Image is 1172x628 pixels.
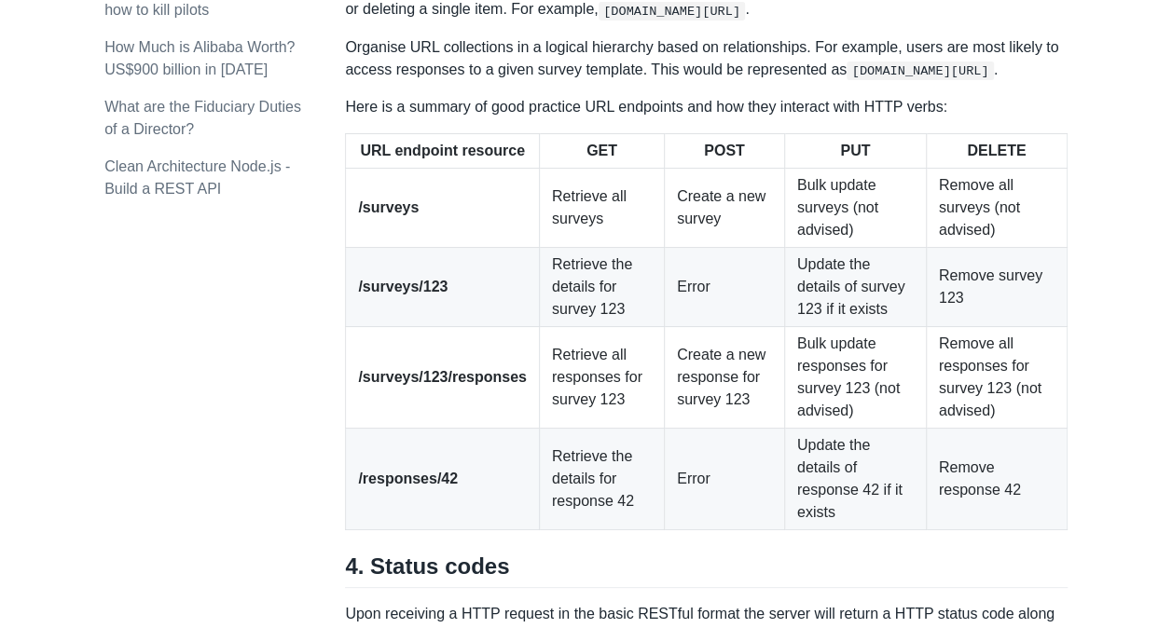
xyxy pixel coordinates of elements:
[665,248,785,327] td: Error
[358,471,458,486] strong: /responses/42
[345,96,1068,118] p: Here is a summary of good practice URL endpoints and how they interact with HTTP verbs:
[539,134,664,169] th: GET
[784,327,926,429] td: Bulk update responses for survey 123 (not advised)
[539,429,664,530] td: Retrieve the details for response 42
[926,248,1067,327] td: Remove survey 123
[926,134,1067,169] th: DELETE
[784,248,926,327] td: Update the details of survey 123 if it exists
[345,36,1068,81] p: Organise URL collections in a logical hierarchy based on relationships. For example, users are mo...
[104,158,290,197] a: Clean Architecture Node.js - Build a REST API
[665,169,785,248] td: Create a new survey
[346,134,540,169] th: URL endpoint resource
[358,199,419,215] strong: /surveys
[104,39,295,77] a: How Much is Alibaba Worth? US$900 billion in [DATE]
[539,248,664,327] td: Retrieve the details for survey 123
[926,327,1067,429] td: Remove all responses for survey 123 (not advised)
[784,169,926,248] td: Bulk update surveys (not advised)
[539,327,664,429] td: Retrieve all responses for survey 123
[847,61,994,80] code: [DOMAIN_NAME][URL]
[784,429,926,530] td: Update the details of response 42 if it exists
[358,279,448,294] strong: /surveys/123
[926,429,1067,530] td: Remove response 42
[665,327,785,429] td: Create a new response for survey 123
[926,169,1067,248] td: Remove all surveys (not advised)
[665,134,785,169] th: POST
[539,169,664,248] td: Retrieve all surveys
[345,553,1068,588] h2: 4. Status codes
[104,99,301,137] a: What are the Fiduciary Duties of a Director?
[599,2,746,20] code: [DOMAIN_NAME][URL]
[665,429,785,530] td: Error
[784,134,926,169] th: PUT
[358,369,527,385] strong: /surveys/123/responses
